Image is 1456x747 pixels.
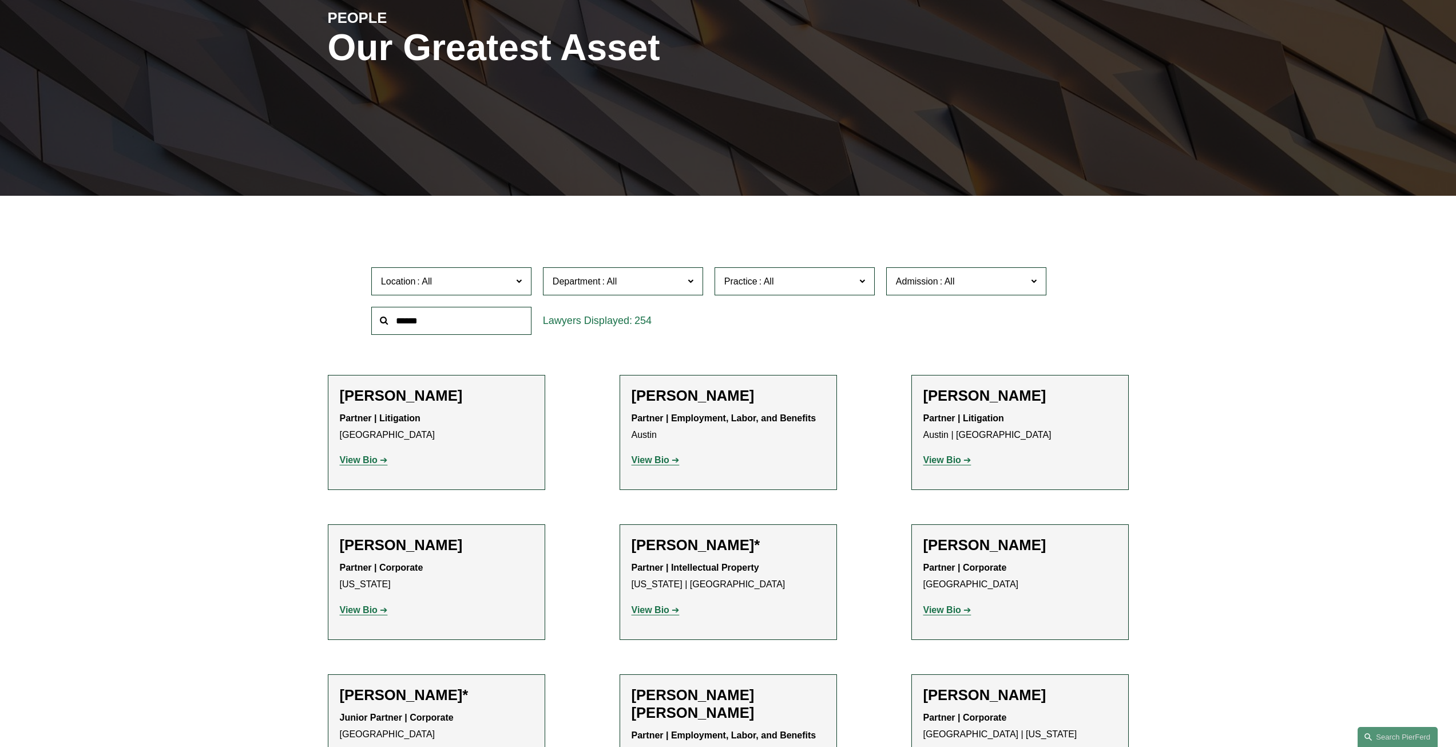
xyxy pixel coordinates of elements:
h4: PEOPLE [328,9,528,27]
strong: Partner | Corporate [923,563,1007,572]
p: [GEOGRAPHIC_DATA] [340,410,533,444]
strong: Partner | Litigation [340,413,420,423]
strong: Partner | Corporate [340,563,423,572]
p: [US_STATE] | [GEOGRAPHIC_DATA] [632,560,825,593]
h2: [PERSON_NAME]* [340,686,533,704]
span: 254 [634,315,652,326]
h2: [PERSON_NAME] [340,387,533,405]
strong: View Bio [923,605,961,615]
p: [GEOGRAPHIC_DATA] | [US_STATE] [923,710,1117,743]
a: View Bio [923,455,971,465]
a: View Bio [632,605,680,615]
strong: View Bio [923,455,961,465]
strong: View Bio [340,605,378,615]
h2: [PERSON_NAME]* [632,536,825,554]
a: Search this site [1358,727,1438,747]
strong: Partner | Employment, Labor, and Benefits [632,413,816,423]
h1: Our Greatest Asset [328,27,862,69]
h2: [PERSON_NAME] [923,536,1117,554]
h2: [PERSON_NAME] [923,686,1117,704]
h2: [PERSON_NAME] [923,387,1117,405]
p: [US_STATE] [340,560,533,593]
span: Department [553,276,601,286]
strong: Partner | Corporate [923,713,1007,722]
strong: View Bio [340,455,378,465]
h2: [PERSON_NAME] [340,536,533,554]
strong: View Bio [632,455,669,465]
h2: [PERSON_NAME] [632,387,825,405]
strong: View Bio [632,605,669,615]
span: Practice [724,276,757,286]
p: [GEOGRAPHIC_DATA] [340,710,533,743]
p: Austin | [GEOGRAPHIC_DATA] [923,410,1117,444]
a: View Bio [340,455,388,465]
strong: Partner | Litigation [923,413,1004,423]
strong: Junior Partner | Corporate [340,713,454,722]
span: Location [381,276,416,286]
a: View Bio [923,605,971,615]
h2: [PERSON_NAME] [PERSON_NAME] [632,686,825,722]
strong: Partner | Intellectual Property [632,563,759,572]
strong: Partner | Employment, Labor, and Benefits [632,730,816,740]
p: [GEOGRAPHIC_DATA] [923,560,1117,593]
a: View Bio [340,605,388,615]
p: Austin [632,410,825,444]
a: View Bio [632,455,680,465]
span: Admission [896,276,938,286]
